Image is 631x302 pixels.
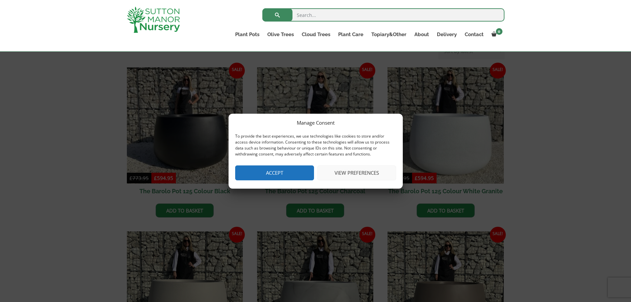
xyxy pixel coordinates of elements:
[317,165,396,180] button: View preferences
[262,8,504,22] input: Search...
[367,30,410,39] a: Topiary&Other
[496,28,502,35] span: 0
[298,30,334,39] a: Cloud Trees
[235,165,314,180] button: Accept
[410,30,433,39] a: About
[263,30,298,39] a: Olive Trees
[231,30,263,39] a: Plant Pots
[297,119,335,127] div: Manage Consent
[488,30,504,39] a: 0
[334,30,367,39] a: Plant Care
[127,7,180,33] img: logo
[433,30,461,39] a: Delivery
[461,30,488,39] a: Contact
[235,133,395,157] div: To provide the best experiences, we use technologies like cookies to store and/or access device i...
